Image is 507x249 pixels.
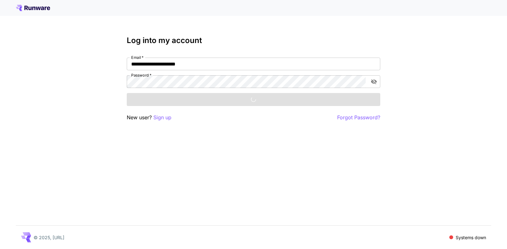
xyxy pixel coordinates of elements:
button: toggle password visibility [368,76,380,87]
label: Email [131,55,144,60]
button: Forgot Password? [337,114,380,121]
label: Password [131,72,151,78]
h3: Log into my account [127,36,380,45]
p: © 2025, [URL] [34,234,64,241]
p: New user? [127,114,171,121]
button: Sign up [153,114,171,121]
p: Systems down [456,234,486,241]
